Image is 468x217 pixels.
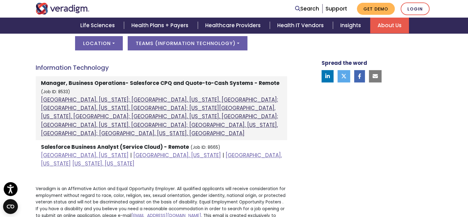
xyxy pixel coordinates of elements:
[370,18,409,33] a: About Us
[41,79,279,87] strong: Manager, Business Operations- Salesforce CPQ and Quote-to-Cash Systems - Remote
[72,160,134,167] a: [US_STATE], [US_STATE]
[133,152,221,159] a: [GEOGRAPHIC_DATA], [US_STATE]
[322,59,367,67] strong: Spread the word
[73,18,124,33] a: Life Sciences
[357,3,395,15] a: Get Demo
[41,152,129,159] a: [GEOGRAPHIC_DATA], [US_STATE]
[326,5,347,12] a: Support
[75,36,122,50] button: Location
[41,96,278,137] a: [GEOGRAPHIC_DATA], [US_STATE]; [GEOGRAPHIC_DATA], [US_STATE], [GEOGRAPHIC_DATA]; [GEOGRAPHIC_DATA...
[41,89,70,95] small: (Job ID: 8533)
[3,199,18,214] button: Open CMP widget
[401,2,430,15] a: Login
[36,64,287,71] h4: Information Technology
[295,5,319,13] a: Search
[190,144,220,150] small: (Job ID: 8665)
[41,143,189,151] strong: Salesforce Business Analyst (Service Cloud) - Remote
[128,36,247,50] button: Teams (Information Technology)
[222,152,224,159] span: |
[124,18,198,33] a: Health Plans + Payers
[36,3,90,15] img: Veradigm logo
[333,18,370,33] a: Insights
[198,18,270,33] a: Healthcare Providers
[130,152,132,159] span: |
[270,18,333,33] a: Health IT Vendors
